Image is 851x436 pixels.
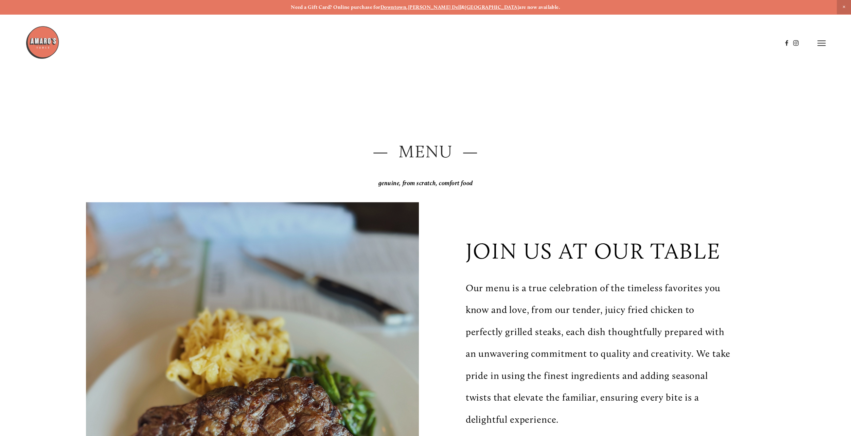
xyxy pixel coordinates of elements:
[466,277,732,431] p: Our menu is a true celebration of the timeless favorites you know and love, from our tender, juic...
[291,4,380,10] strong: Need a Gift Card? Online purchase for
[519,4,560,10] strong: are now available.
[380,4,407,10] a: Downtown
[25,25,59,59] img: Amaro's Table
[86,139,765,163] h2: — Menu —
[466,238,721,264] p: join us at our table
[378,179,473,187] em: genuine, from scratch, comfort food
[461,4,465,10] strong: &
[408,4,461,10] a: [PERSON_NAME] Dell
[406,4,408,10] strong: ,
[465,4,519,10] a: [GEOGRAPHIC_DATA]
